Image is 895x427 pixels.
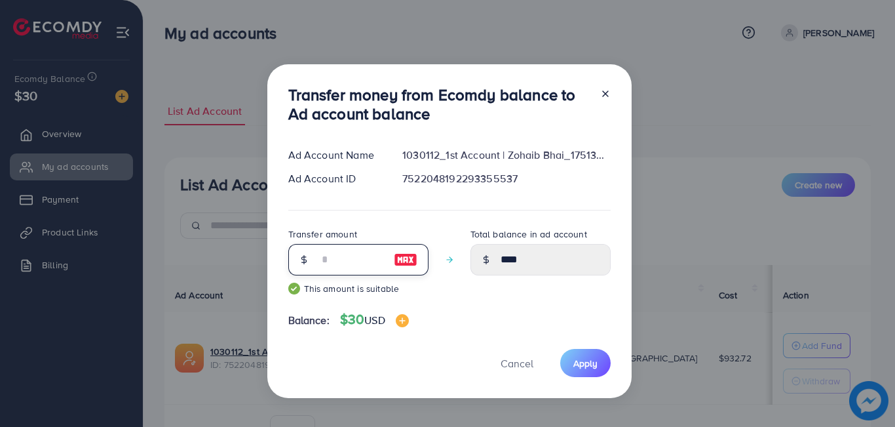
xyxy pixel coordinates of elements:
[501,356,533,371] span: Cancel
[288,283,300,295] img: guide
[392,171,620,186] div: 7522048192293355537
[484,349,550,377] button: Cancel
[278,171,392,186] div: Ad Account ID
[340,312,409,328] h4: $30
[288,85,590,123] h3: Transfer money from Ecomdy balance to Ad account balance
[392,148,620,163] div: 1030112_1st Account | Zohaib Bhai_1751363330022
[394,252,417,268] img: image
[288,313,330,328] span: Balance:
[560,349,611,377] button: Apply
[278,148,392,163] div: Ad Account Name
[288,228,357,241] label: Transfer amount
[573,357,598,370] span: Apply
[364,313,385,327] span: USD
[396,314,409,327] img: image
[288,282,428,295] small: This amount is suitable
[470,228,587,241] label: Total balance in ad account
